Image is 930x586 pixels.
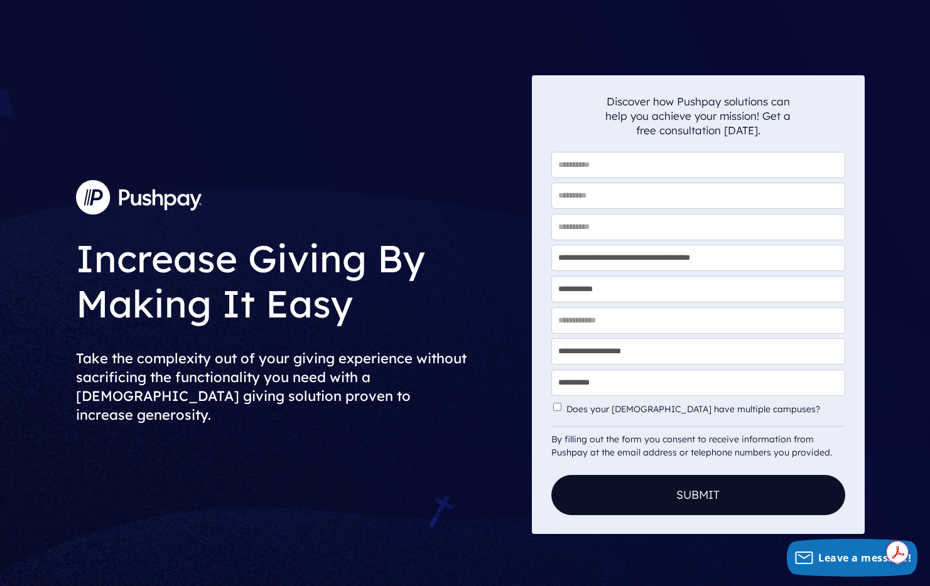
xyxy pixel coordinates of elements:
label: Does your [DEMOGRAPHIC_DATA] have multiple campuses? [566,404,842,415]
p: Discover how Pushpay solutions can help you achieve your mission! Get a free consultation [DATE]. [605,94,791,137]
span: Leave a message! [818,551,911,565]
div: By filling out the form you consent to receive information from Pushpay at the email address or t... [551,426,845,459]
button: Submit [551,475,845,515]
h1: Increase Giving By Making It Easy [76,226,522,329]
h2: Take the complexity out of your giving experience without sacrificing the functionality you need ... [76,339,522,434]
button: Leave a message! [787,539,917,577]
